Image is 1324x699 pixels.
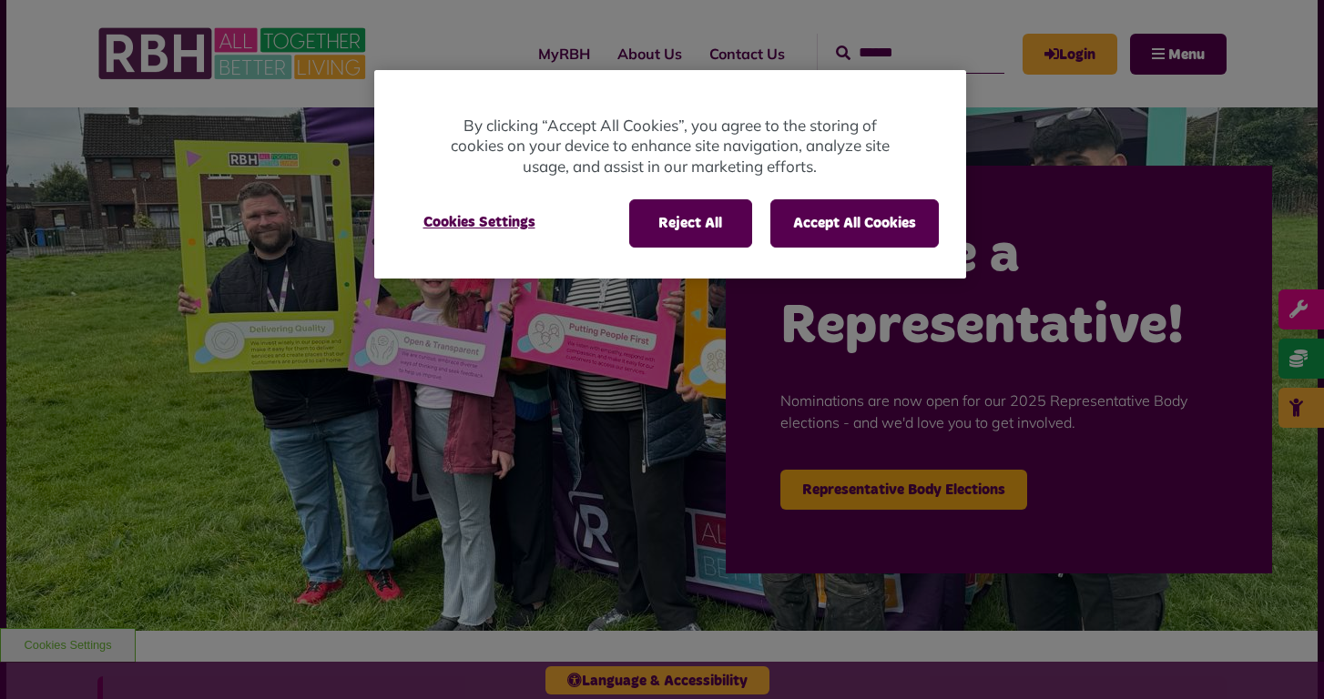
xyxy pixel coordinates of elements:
p: By clicking “Accept All Cookies”, you agree to the storing of cookies on your device to enhance s... [447,116,893,177]
div: Privacy [374,70,966,279]
button: Cookies Settings [402,199,557,245]
button: Accept All Cookies [770,199,939,247]
button: Reject All [629,199,752,247]
div: Cookie banner [374,70,966,279]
